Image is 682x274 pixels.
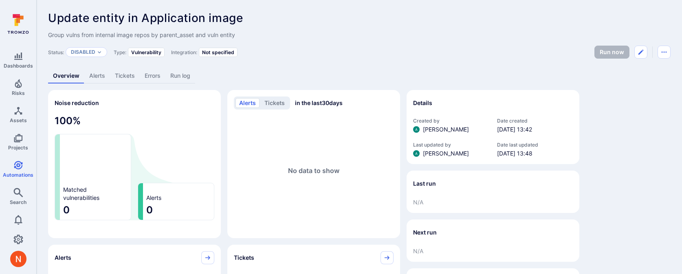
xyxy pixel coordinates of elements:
[146,194,161,202] span: Alerts
[407,171,579,213] section: Last run widget
[171,49,197,55] span: Integration:
[63,186,99,202] span: Matched vulnerabilities
[634,46,647,59] button: Edit automation
[235,98,260,108] button: alerts
[413,99,432,107] h2: Details
[497,149,573,158] span: [DATE] 13:48
[413,142,489,148] span: Last updated by
[146,204,211,217] span: 0
[407,90,579,164] section: Details widget
[658,46,671,59] button: Automation menu
[10,251,26,267] div: Neeren Patki
[10,251,26,267] img: ACg8ocIprwjrgDQnDsNSk9Ghn5p5-B8DpAKWoJ5Gi9syOE4K59tr4Q=s96-c
[202,49,234,55] span: Not specified
[413,126,420,133] div: Arjan Dehar
[413,150,420,157] img: ACg8ocLSa5mPYBaXNx3eFu_EmspyJX0laNWN7cXOFirfQ7srZveEpg=s96-c
[63,204,128,217] span: 0
[497,125,573,134] span: [DATE] 13:42
[128,48,165,57] div: Vulnerability
[413,247,573,255] span: N/A
[234,254,254,262] span: Tickets
[48,11,243,25] span: Update entity in Application image
[97,50,102,55] button: Expand dropdown
[84,68,110,83] a: Alerts
[48,31,671,39] span: Edit description
[10,117,27,123] span: Assets
[48,68,84,83] a: Overview
[227,90,400,238] div: Alerts/Tickets trend
[8,145,28,151] span: Projects
[114,49,126,55] span: Type:
[71,49,95,55] button: Disabled
[48,49,64,55] span: Status:
[55,99,99,106] span: Noise reduction
[288,167,339,175] span: No data to show
[423,149,469,158] span: [PERSON_NAME]
[497,142,573,148] span: Date last updated
[407,219,579,262] section: Next run widget
[12,90,25,96] span: Risks
[594,46,629,59] button: Run automation
[110,68,140,83] a: Tickets
[48,68,671,83] div: Automation tabs
[4,63,33,69] span: Dashboards
[413,150,420,157] div: Arjan Dehar
[295,99,343,107] span: in the last 30 days
[423,125,469,134] span: [PERSON_NAME]
[413,126,420,133] img: ACg8ocLSa5mPYBaXNx3eFu_EmspyJX0laNWN7cXOFirfQ7srZveEpg=s96-c
[497,118,573,124] span: Date created
[55,254,71,262] span: Alerts
[10,199,26,205] span: Search
[413,118,489,124] span: Created by
[413,228,437,237] h2: Next run
[413,198,573,206] span: N/A
[165,68,195,83] a: Run log
[3,172,33,178] span: Automations
[413,180,436,188] h2: Last run
[140,68,165,83] a: Errors
[261,98,288,108] button: tickets
[55,114,214,127] span: 100 %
